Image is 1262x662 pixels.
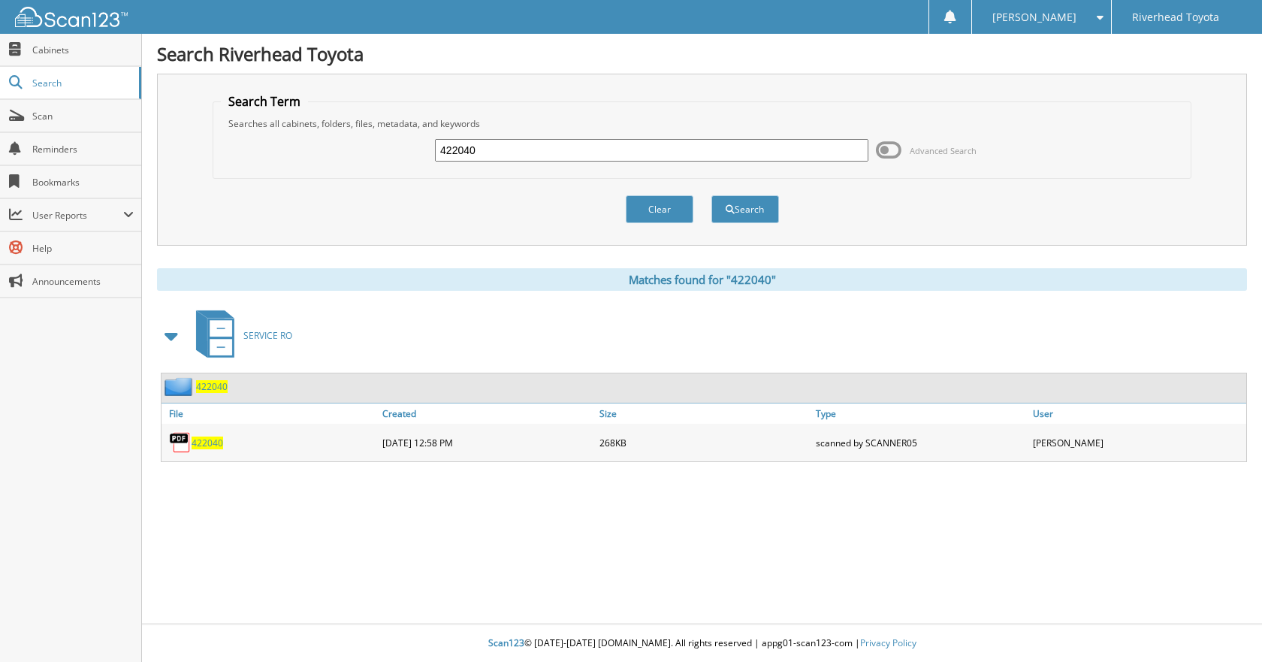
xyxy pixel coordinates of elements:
div: [PERSON_NAME] [1029,428,1246,458]
img: PDF.png [169,431,192,454]
a: User [1029,404,1246,424]
span: SERVICE RO [243,329,292,342]
div: © [DATE]-[DATE] [DOMAIN_NAME]. All rights reserved | appg01-scan123-com | [142,625,1262,662]
div: 268KB [596,428,813,458]
a: Type [812,404,1029,424]
a: 422040 [192,437,223,449]
span: Scan [32,110,134,122]
a: Created [379,404,596,424]
a: File [162,404,379,424]
div: scanned by SCANNER05 [812,428,1029,458]
span: Riverhead Toyota [1132,13,1219,22]
div: [DATE] 12:58 PM [379,428,596,458]
iframe: Chat Widget [1187,590,1262,662]
span: [PERSON_NAME] [992,13,1076,22]
a: Size [596,404,813,424]
div: Matches found for "422040" [157,268,1247,291]
legend: Search Term [221,93,308,110]
a: Privacy Policy [860,636,916,649]
h1: Search Riverhead Toyota [157,41,1247,66]
span: Reminders [32,143,134,156]
a: SERVICE RO [187,306,292,365]
span: Search [32,77,131,89]
a: 422040 [196,380,228,393]
span: Scan123 [488,636,524,649]
span: Announcements [32,275,134,288]
span: Cabinets [32,44,134,56]
button: Search [711,195,779,223]
span: Help [32,242,134,255]
div: Searches all cabinets, folders, files, metadata, and keywords [221,117,1184,130]
span: Bookmarks [32,176,134,189]
span: User Reports [32,209,123,222]
img: scan123-logo-white.svg [15,7,128,27]
button: Clear [626,195,693,223]
span: Advanced Search [910,145,977,156]
img: folder2.png [165,377,196,396]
